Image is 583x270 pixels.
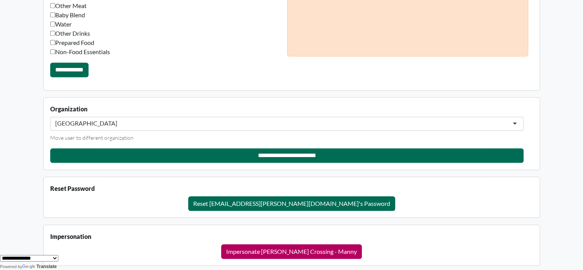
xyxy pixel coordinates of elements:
[50,29,90,38] label: Other Drinks
[50,12,55,17] input: Baby Blend
[22,264,36,270] img: Google Translate
[55,119,117,127] div: [GEOGRAPHIC_DATA]
[50,10,85,20] label: Baby Blend
[50,47,110,56] label: Non-Food Essentials
[50,38,94,47] label: Prepared Food
[50,232,91,241] label: Impersonation
[50,3,55,8] input: Other Meat
[50,104,87,114] label: Organization
[221,244,362,259] button: Impersonate [PERSON_NAME] Crossing - Manny
[50,31,55,36] input: Other Drinks
[50,184,95,193] label: Reset Password
[50,134,133,141] small: Move user to different organization
[188,196,395,211] button: Reset [EMAIL_ADDRESS][PERSON_NAME][DOMAIN_NAME]'s Password
[50,1,87,10] label: Other Meat
[50,20,72,29] label: Water
[50,40,55,45] input: Prepared Food
[22,264,57,269] a: Translate
[50,22,55,27] input: Water
[50,49,55,54] input: Non-Food Essentials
